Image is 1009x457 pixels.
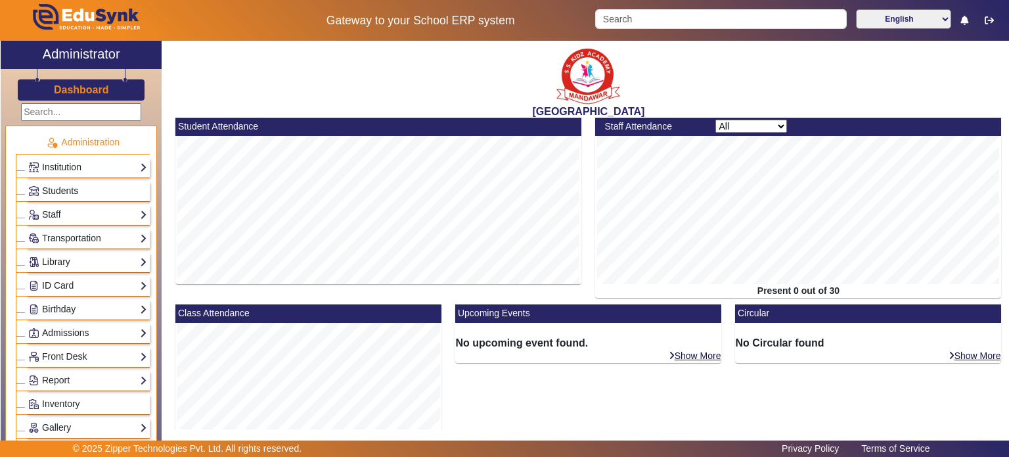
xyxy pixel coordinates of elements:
a: Show More [948,350,1002,362]
div: Staff Attendance [598,120,709,133]
p: Administration [16,135,150,149]
mat-card-header: Student Attendance [175,118,581,136]
img: b9104f0a-387a-4379-b368-ffa933cda262 [556,44,621,105]
a: Inventory [28,397,147,412]
img: Students.png [29,186,39,196]
a: Dashboard [53,83,110,97]
input: Search... [21,103,141,121]
a: Show More [668,350,722,362]
img: Inventory.png [29,399,39,409]
h6: No upcoming event found. [455,337,721,349]
h2: [GEOGRAPHIC_DATA] [169,105,1008,118]
span: Inventory [42,398,80,409]
h5: Gateway to your School ERP system [259,14,581,28]
img: Administration.png [46,137,58,149]
a: Terms of Service [855,440,936,457]
div: Present 0 out of 30 [595,284,1001,298]
a: Students [28,183,147,199]
mat-card-header: Upcoming Events [455,304,721,323]
h2: Administrator [43,46,120,62]
mat-card-header: Circular [735,304,1001,323]
a: Privacy Policy [775,440,845,457]
input: Search [595,9,846,29]
h6: No Circular found [735,337,1001,349]
p: © 2025 Zipper Technologies Pvt. Ltd. All rights reserved. [73,442,302,456]
mat-card-header: Class Attendance [175,304,441,323]
a: Administrator [1,41,162,69]
h3: Dashboard [54,84,109,96]
span: Students [42,185,78,196]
